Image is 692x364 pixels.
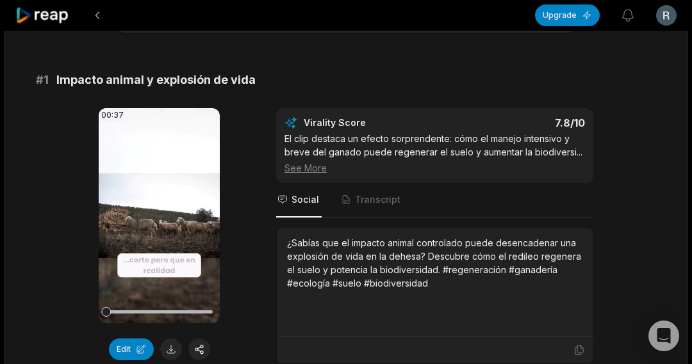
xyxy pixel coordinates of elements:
[448,116,586,129] div: 7.8 /10
[292,193,319,206] span: Social
[109,338,154,360] button: Edit
[355,193,400,206] span: Transcript
[535,4,600,26] button: Upgrade
[99,108,220,323] video: Your browser does not support mp4 format.
[648,320,679,351] div: Open Intercom Messenger
[284,132,585,175] div: El clip destaca un efecto sorprendente: cómo el manejo intensivo y breve del ganado puede regener...
[276,183,593,218] nav: Tabs
[287,236,582,290] div: ¿Sabías que el impacto animal controlado puede desencadenar una explosión de vida en la dehesa? D...
[304,116,441,129] div: Virality Score
[56,71,256,89] span: Impacto animal y explosión de vida
[284,161,585,175] div: See More
[36,71,49,89] span: # 1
